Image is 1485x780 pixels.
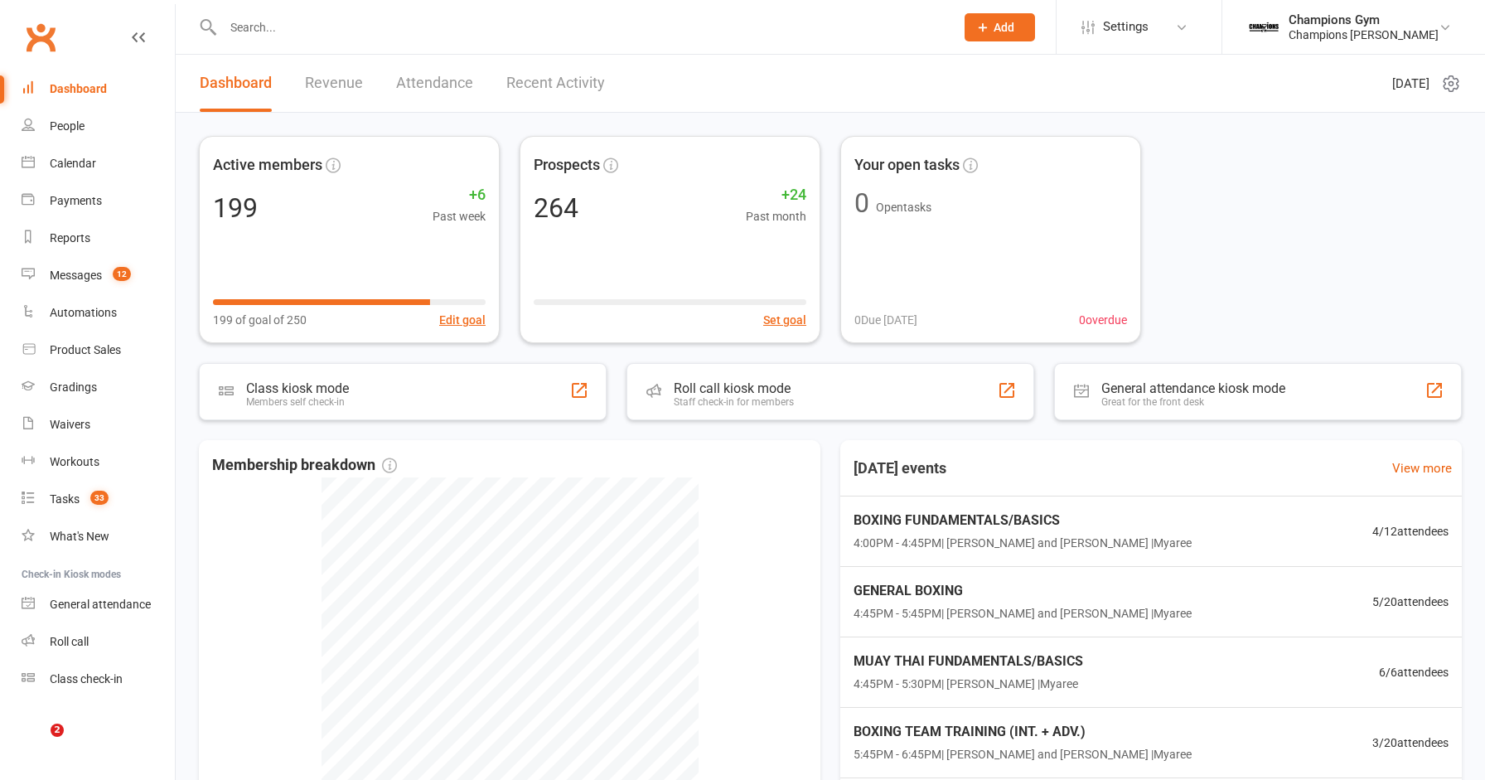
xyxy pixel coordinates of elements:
[1392,74,1429,94] span: [DATE]
[1101,380,1285,396] div: General attendance kiosk mode
[50,119,85,133] div: People
[51,724,64,737] span: 2
[50,598,151,611] div: General attendance
[1392,458,1452,478] a: View more
[22,406,175,443] a: Waivers
[1289,12,1439,27] div: Champions Gym
[22,481,175,518] a: Tasks 33
[213,195,258,221] div: 199
[439,311,486,329] button: Edit goal
[854,604,1192,623] span: 4:45PM - 5:45PM | [PERSON_NAME] and [PERSON_NAME] | Myaree
[50,157,96,170] div: Calendar
[746,207,806,225] span: Past month
[674,380,794,396] div: Roll call kiosk mode
[994,21,1014,34] span: Add
[22,108,175,145] a: People
[433,207,486,225] span: Past week
[854,311,917,329] span: 0 Due [DATE]
[840,453,960,483] h3: [DATE] events
[50,269,102,282] div: Messages
[22,443,175,481] a: Workouts
[1372,522,1449,540] span: 4 / 12 attendees
[534,153,600,177] span: Prospects
[22,220,175,257] a: Reports
[854,510,1192,531] span: BOXING FUNDAMENTALS/BASICS
[50,492,80,506] div: Tasks
[305,55,363,112] a: Revenue
[854,580,1192,602] span: GENERAL BOXING
[246,396,349,408] div: Members self check-in
[50,343,121,356] div: Product Sales
[22,145,175,182] a: Calendar
[113,267,131,281] span: 12
[1079,311,1127,329] span: 0 overdue
[854,190,869,216] div: 0
[396,55,473,112] a: Attendance
[212,453,397,477] span: Membership breakdown
[1101,396,1285,408] div: Great for the front desk
[854,745,1192,763] span: 5:45PM - 6:45PM | [PERSON_NAME] and [PERSON_NAME] | Myaree
[1247,11,1280,44] img: thumb_image1583738905.png
[674,396,794,408] div: Staff check-in for members
[50,418,90,431] div: Waivers
[22,586,175,623] a: General attendance kiosk mode
[763,311,806,329] button: Set goal
[246,380,349,396] div: Class kiosk mode
[854,651,1083,672] span: MUAY THAI FUNDAMENTALS/BASICS
[534,195,578,221] div: 264
[746,183,806,207] span: +24
[876,201,931,214] span: Open tasks
[50,530,109,543] div: What's New
[50,380,97,394] div: Gradings
[22,623,175,661] a: Roll call
[50,635,89,648] div: Roll call
[1289,27,1439,42] div: Champions [PERSON_NAME]
[1372,734,1449,752] span: 3 / 20 attendees
[854,153,960,177] span: Your open tasks
[50,306,117,319] div: Automations
[965,13,1035,41] button: Add
[50,455,99,468] div: Workouts
[50,672,123,686] div: Class check-in
[22,518,175,555] a: What's New
[90,491,109,505] span: 33
[1103,8,1149,46] span: Settings
[22,257,175,294] a: Messages 12
[433,183,486,207] span: +6
[22,661,175,698] a: Class kiosk mode
[22,332,175,369] a: Product Sales
[22,294,175,332] a: Automations
[17,724,56,763] iframe: Intercom live chat
[854,534,1192,552] span: 4:00PM - 4:45PM | [PERSON_NAME] and [PERSON_NAME] | Myaree
[200,55,272,112] a: Dashboard
[213,311,307,329] span: 199 of goal of 250
[854,721,1192,743] span: BOXING TEAM TRAINING (INT. + ADV.)
[50,194,102,207] div: Payments
[20,17,61,58] a: Clubworx
[218,16,943,39] input: Search...
[50,231,90,245] div: Reports
[1379,663,1449,681] span: 6 / 6 attendees
[50,82,107,95] div: Dashboard
[22,70,175,108] a: Dashboard
[506,55,605,112] a: Recent Activity
[854,675,1083,693] span: 4:45PM - 5:30PM | [PERSON_NAME] | Myaree
[22,182,175,220] a: Payments
[22,369,175,406] a: Gradings
[213,153,322,177] span: Active members
[1372,593,1449,611] span: 5 / 20 attendees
